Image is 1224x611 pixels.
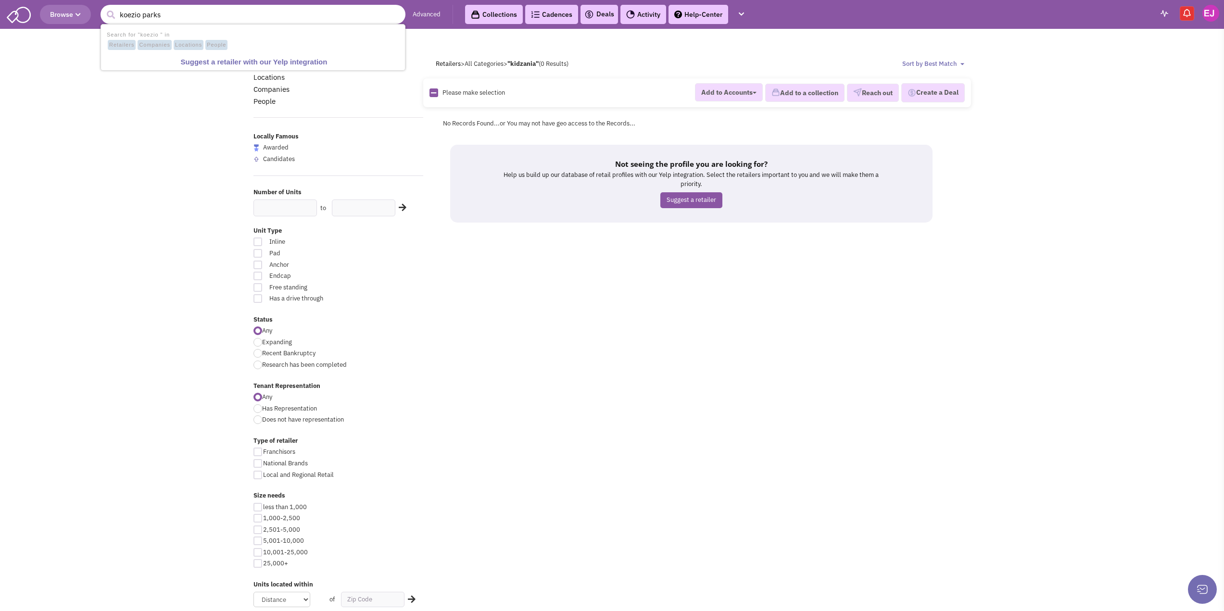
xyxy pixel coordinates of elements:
span: Has Representation [262,404,317,412]
img: locallyfamous-largeicon.png [253,144,259,151]
img: SmartAdmin [7,5,31,23]
img: icon-collection-lavender-black.svg [471,10,480,19]
button: Add to a collection [765,84,845,102]
a: Advanced [413,10,441,19]
img: Activity.png [626,10,635,19]
label: Unit Type [253,226,424,236]
span: Companies [138,40,172,50]
label: Tenant Representation [253,382,424,391]
span: less than 1,000 [263,503,307,511]
div: Search Nearby [392,201,408,214]
button: Reach out [847,84,899,102]
b: "kidzania" [507,60,539,68]
span: 25,000+ [263,559,288,567]
span: 1,000-2,500 [263,514,300,522]
input: Search [101,5,405,24]
span: 2,501-5,000 [263,525,300,534]
span: 10,001-25,000 [263,548,308,556]
a: Companies [253,85,290,94]
img: Deal-Dollar.png [908,87,916,98]
label: Type of retailer [253,436,424,446]
label: Locally Famous [253,132,424,141]
img: VectorPaper_Plane.png [853,88,862,97]
span: Local and Regional Retail [263,471,334,479]
label: Size needs [253,491,424,500]
span: Has a drive through [263,294,370,303]
a: Help-Center [669,5,728,24]
span: Does not have representation [262,415,344,424]
label: Status [253,315,424,324]
a: Suggest a retailer [660,192,722,208]
span: Recent Bankruptcy [262,349,315,357]
span: People [205,40,227,50]
a: Deals [584,9,614,20]
li: Search for "koezio " in [102,29,404,51]
img: Erin Jarquin [1202,5,1219,22]
span: Please make selection [442,88,505,97]
span: Browse [50,10,81,19]
input: Zip Code [341,592,404,607]
img: help.png [674,11,682,18]
a: Suggest a retailer with our Yelp integration [104,56,404,69]
a: Cadences [525,5,578,24]
img: locallyfamous-upvote.png [253,156,259,162]
label: Number of Units [253,188,424,197]
span: Awarded [263,143,289,151]
span: Locations [174,40,203,50]
label: Units located within [253,580,424,589]
span: Research has been completed [262,361,347,369]
label: to [320,204,326,213]
span: All Categories (0 Results) [465,60,568,68]
button: Browse [40,5,91,24]
img: icon-collection-lavender.png [771,88,780,97]
span: Retailers [108,40,136,50]
span: > [461,60,465,68]
span: No Records Found...or You may not have geo access to the Records... [443,119,635,127]
a: People [253,97,276,106]
span: of [329,595,335,603]
p: Help us build up our database of retail profiles with our Yelp integration. Select the retailers ... [498,171,884,188]
span: Expanding [262,338,292,346]
span: Anchor [263,261,370,270]
a: Retailers [436,60,461,68]
a: Activity [620,5,666,24]
button: Create a Deal [901,83,965,102]
button: Add to Accounts [695,83,763,101]
img: Cadences_logo.png [531,11,540,18]
b: Suggest a retailer with our Yelp integration [181,58,328,66]
span: Endcap [263,272,370,281]
img: icon-deals.svg [584,9,594,20]
span: > [504,60,507,68]
span: Candidates [263,155,295,163]
span: 5,001-10,000 [263,536,304,545]
div: Search Nearby [402,593,417,606]
span: Inline [263,237,370,247]
span: Franchisors [263,448,295,456]
span: Pad [263,249,370,258]
h5: Not seeing the profile you are looking for? [498,159,884,169]
span: Any [262,326,272,335]
span: Free standing [263,283,370,292]
img: Rectangle.png [429,88,438,97]
span: Any [262,393,272,401]
a: Locations [253,73,285,82]
a: Collections [465,5,523,24]
span: National Brands [263,459,308,467]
